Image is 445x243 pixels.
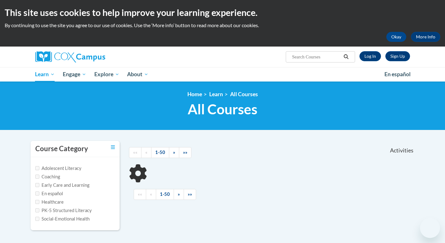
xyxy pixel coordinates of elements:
input: Checkbox for Options [35,183,39,187]
a: More Info [411,32,440,42]
span: «« [138,191,142,197]
input: Search Courses [291,53,341,61]
span: Explore [94,71,119,78]
label: Early Care and Learning [35,182,89,189]
span: Activities [390,147,413,154]
a: About [123,67,152,82]
a: Cox Campus [35,51,154,62]
div: Main menu [26,67,419,82]
a: Next [174,189,184,200]
a: Learn [209,91,223,97]
label: Social-Emotional Health [35,216,90,222]
span: « [145,150,147,155]
h2: This site uses cookies to help improve your learning experience. [5,6,440,19]
a: Next [169,147,179,158]
label: Coaching [35,173,60,180]
label: PK-5 Structured Literacy [35,207,92,214]
span: »» [183,150,187,155]
a: Toggle collapse [111,144,115,151]
input: Checkbox for Options [35,191,39,196]
a: Home [187,91,202,97]
span: Learn [35,71,55,78]
span: » [178,191,180,197]
span: «« [133,150,137,155]
input: Checkbox for Options [35,200,39,204]
span: Engage [63,71,86,78]
input: Checkbox for Options [35,166,39,170]
a: 1-50 [156,189,174,200]
span: About [127,71,148,78]
a: Begining [129,147,141,158]
a: Register [385,51,410,61]
span: »» [188,191,192,197]
input: Checkbox for Options [35,175,39,179]
input: Checkbox for Options [35,217,39,221]
label: En español [35,190,63,197]
a: End [179,147,191,158]
span: En español [384,71,411,77]
a: Explore [90,67,123,82]
img: Cox Campus [35,51,105,62]
p: By continuing to use the site you agree to our use of cookies. Use the ‘More info’ button to read... [5,22,440,29]
a: Previous [146,189,156,200]
h3: Course Category [35,144,88,154]
span: « [150,191,152,197]
a: Previous [141,147,151,158]
a: Begining [134,189,146,200]
iframe: Button to launch messaging window [420,218,440,238]
button: Okay [386,32,406,42]
a: All Courses [230,91,258,97]
a: 1-50 [151,147,169,158]
a: Engage [59,67,90,82]
input: Checkbox for Options [35,208,39,212]
span: All Courses [188,101,257,117]
span: » [173,150,175,155]
a: Log In [359,51,381,61]
label: Adolescent Literacy [35,165,82,172]
a: En español [380,68,415,81]
a: End [184,189,196,200]
button: Search [341,53,351,61]
a: Learn [31,67,59,82]
label: Healthcare [35,199,64,206]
